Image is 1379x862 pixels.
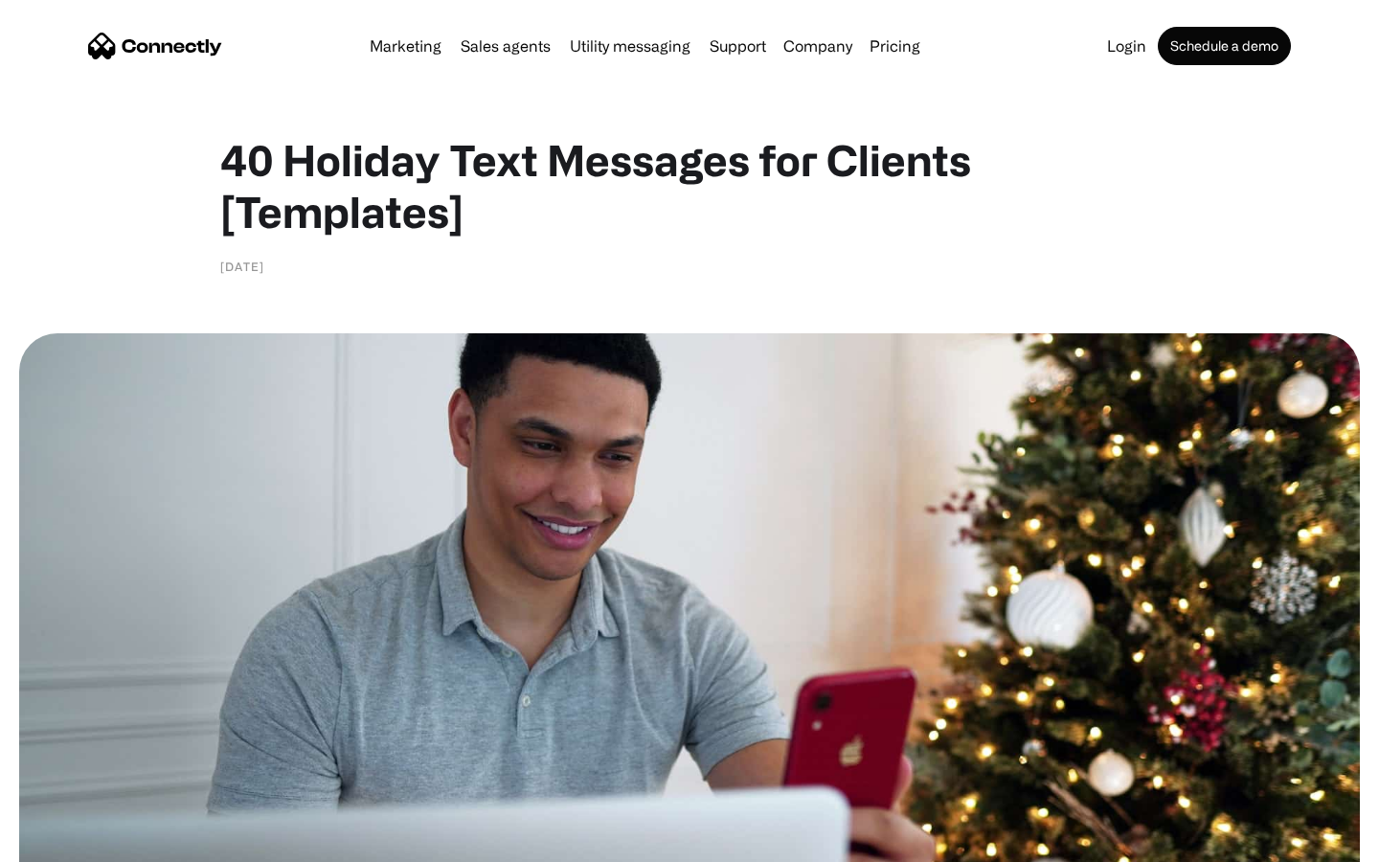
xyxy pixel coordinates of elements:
ul: Language list [38,828,115,855]
div: Company [783,33,852,59]
h1: 40 Holiday Text Messages for Clients [Templates] [220,134,1159,238]
div: Company [778,33,858,59]
a: Login [1099,38,1154,54]
a: home [88,32,222,60]
a: Sales agents [453,38,558,54]
a: Support [702,38,774,54]
a: Marketing [362,38,449,54]
a: Pricing [862,38,928,54]
a: Schedule a demo [1158,27,1291,65]
div: [DATE] [220,257,264,276]
a: Utility messaging [562,38,698,54]
aside: Language selected: English [19,828,115,855]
